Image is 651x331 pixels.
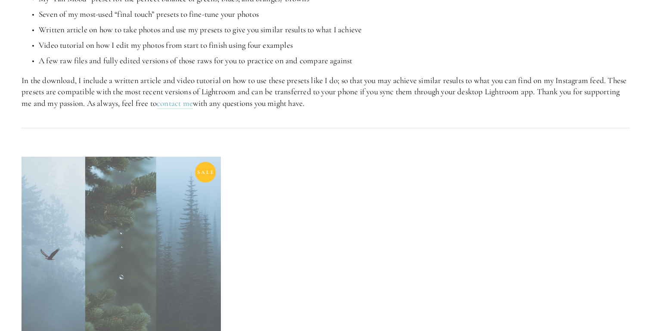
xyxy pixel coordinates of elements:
a: contact me [157,98,193,109]
p: In the download, I include a written article and video tutorial on how to use these presets like ... [22,75,629,109]
p: Written article on how to take photos and use my presets to give you similar results to what I ac... [39,24,629,36]
p: A few raw files and fully edited versions of those raws for you to practice on and compare against [39,55,629,67]
p: Seven of my most-used “final touch” presets to fine-tune your photos [39,9,629,20]
p: Video tutorial on how I edit my photos from start to finish using four examples [39,40,629,51]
